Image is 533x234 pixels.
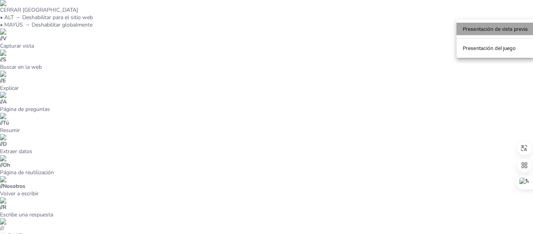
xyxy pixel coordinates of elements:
font: A [3,98,7,105]
font: V [3,35,7,42]
font: S [3,56,6,63]
font: Tú [3,119,9,127]
font: D [3,140,7,148]
font: E [3,77,6,84]
font: Nosotros [3,182,25,190]
font: R [3,204,7,211]
font: / [3,225,4,232]
font: Oh [3,161,10,169]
